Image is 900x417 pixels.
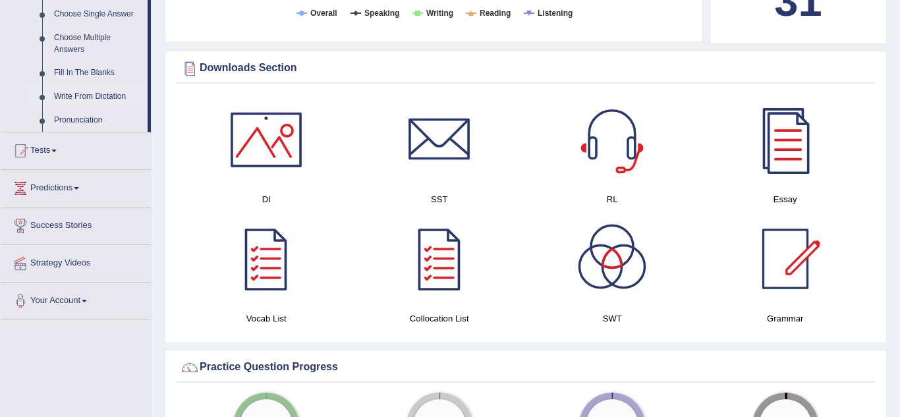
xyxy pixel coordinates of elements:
a: Success Stories [1,208,151,240]
a: Strategy Videos [1,245,151,278]
a: Your Account [1,283,151,316]
h4: Collocation List [360,312,520,325]
tspan: Overall [310,9,337,18]
tspan: Speaking [364,9,399,18]
a: Predictions [1,170,151,203]
h4: Grammar [706,312,866,325]
div: Downloads Section [180,59,872,78]
h4: Essay [706,192,866,206]
a: Choose Single Answer [48,3,148,26]
h4: RL [532,192,692,206]
tspan: Writing [426,9,453,18]
tspan: Reading [480,9,511,18]
a: Write From Dictation [48,85,148,109]
h4: SST [360,192,520,206]
a: Fill In The Blanks [48,61,148,85]
h4: SWT [532,312,692,325]
a: Pronunciation [48,109,148,132]
h4: Vocab List [186,312,347,325]
h4: DI [186,192,347,206]
a: Choose Multiple Answers [48,26,148,61]
a: Tests [1,132,151,165]
div: Practice Question Progress [180,358,872,377]
tspan: Listening [538,9,573,18]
